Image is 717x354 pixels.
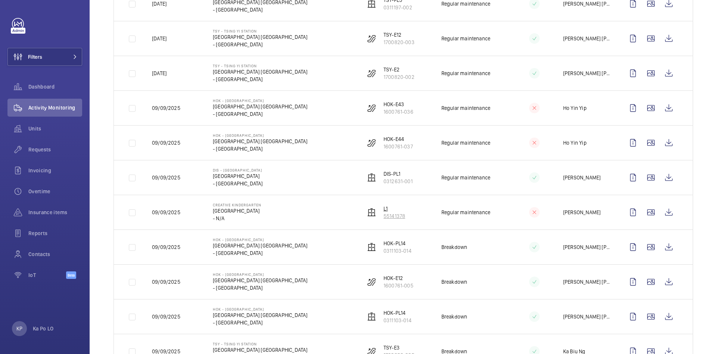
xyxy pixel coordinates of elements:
[441,35,490,42] p: Regular maintenance
[28,146,82,153] span: Requests
[384,135,413,143] p: HOK-E44
[367,104,376,113] img: escalator.svg
[441,243,468,251] p: Breakdown
[213,215,261,222] p: - N/A
[367,173,376,182] img: elevator.svg
[152,209,180,216] p: 09/09/2025
[152,35,167,42] p: [DATE]
[213,103,307,110] p: [GEOGRAPHIC_DATA] [GEOGRAPHIC_DATA]
[563,139,587,147] p: Ho Yin Yip
[367,243,376,252] img: elevator.svg
[384,178,413,185] p: 0312631-001
[213,342,307,346] p: TSY - Tsing Yi Station
[28,167,82,174] span: Invoicing
[213,110,307,118] p: - [GEOGRAPHIC_DATA]
[213,307,307,311] p: HOK - [GEOGRAPHIC_DATA]
[367,312,376,321] img: elevator.svg
[563,313,612,320] p: [PERSON_NAME] [PERSON_NAME]
[213,41,307,48] p: - [GEOGRAPHIC_DATA]
[441,174,490,181] p: Regular maintenance
[213,133,307,138] p: HOK - [GEOGRAPHIC_DATA]
[33,325,54,332] p: Ka Po LO
[28,250,82,258] span: Contacts
[563,35,612,42] p: [PERSON_NAME] [PERSON_NAME]
[384,31,415,39] p: TSY-E12
[213,64,307,68] p: TSY - Tsing Yi Station
[66,271,76,279] span: Beta
[213,237,307,242] p: HOK - [GEOGRAPHIC_DATA]
[384,73,415,81] p: 1700820-002
[213,29,307,33] p: TSY - Tsing Yi Station
[384,4,412,11] p: 0311197-002
[563,70,612,77] p: [PERSON_NAME] [PERSON_NAME]
[28,104,82,111] span: Activity Monitoring
[152,174,180,181] p: 09/09/2025
[384,39,415,46] p: 1700820-003
[213,180,263,187] p: - [GEOGRAPHIC_DATA]
[367,34,376,43] img: escalator.svg
[152,104,180,112] p: 09/09/2025
[384,344,415,351] p: TSY-E3
[28,125,82,132] span: Units
[213,284,307,292] p: - [GEOGRAPHIC_DATA]
[384,101,413,108] p: HOK-E43
[441,278,468,286] p: Breakdown
[28,209,82,216] span: Insurance items
[441,313,468,320] p: Breakdown
[213,68,307,76] p: [GEOGRAPHIC_DATA] [GEOGRAPHIC_DATA]
[367,138,376,147] img: escalator.svg
[367,69,376,78] img: escalator.svg
[213,6,307,13] p: - [GEOGRAPHIC_DATA]
[213,319,307,326] p: - [GEOGRAPHIC_DATA]
[28,230,82,237] span: Reports
[384,143,413,150] p: 1600761-037
[384,282,413,289] p: 1600761-005
[213,203,261,207] p: Creative Kindergarten
[441,70,490,77] p: Regular maintenance
[563,104,587,112] p: Ho Yin Yip
[213,138,307,145] p: [GEOGRAPHIC_DATA] [GEOGRAPHIC_DATA]
[384,317,412,324] p: 0311103-014
[213,242,307,249] p: [GEOGRAPHIC_DATA] [GEOGRAPHIC_DATA]
[213,346,307,354] p: [GEOGRAPHIC_DATA] [GEOGRAPHIC_DATA]
[384,240,412,247] p: HOK-PL14
[563,209,600,216] p: [PERSON_NAME]
[28,188,82,195] span: Overtime
[152,70,167,77] p: [DATE]
[152,313,180,320] p: 09/09/2025
[384,212,405,220] p: 55141378
[384,274,413,282] p: HOK-E12
[28,53,42,61] span: Filters
[28,83,82,90] span: Dashboard
[213,277,307,284] p: [GEOGRAPHIC_DATA] [GEOGRAPHIC_DATA]
[7,48,82,66] button: Filters
[384,108,413,116] p: 1600761-036
[213,76,307,83] p: - [GEOGRAPHIC_DATA]
[213,311,307,319] p: [GEOGRAPHIC_DATA] [GEOGRAPHIC_DATA]
[367,208,376,217] img: elevator.svg
[441,139,490,147] p: Regular maintenance
[384,247,412,255] p: 0311103-014
[384,170,413,178] p: DIS-PL1
[367,277,376,286] img: escalator.svg
[213,172,263,180] p: [GEOGRAPHIC_DATA]
[16,325,22,332] p: KP
[213,272,307,277] p: HOK - [GEOGRAPHIC_DATA]
[213,207,261,215] p: [GEOGRAPHIC_DATA]
[441,104,490,112] p: Regular maintenance
[152,243,180,251] p: 09/09/2025
[213,145,307,153] p: - [GEOGRAPHIC_DATA]
[152,278,180,286] p: 09/09/2025
[384,309,412,317] p: HOK-PL14
[213,98,307,103] p: HOK - [GEOGRAPHIC_DATA]
[213,249,307,257] p: - [GEOGRAPHIC_DATA]
[384,205,405,212] p: L1
[152,139,180,147] p: 09/09/2025
[563,174,600,181] p: [PERSON_NAME]
[213,33,307,41] p: [GEOGRAPHIC_DATA] [GEOGRAPHIC_DATA]
[563,278,612,286] p: [PERSON_NAME] [PERSON_NAME]
[28,271,66,279] span: IoT
[563,243,612,251] p: [PERSON_NAME] [PERSON_NAME]
[384,66,415,73] p: TSY-E2
[441,209,490,216] p: Regular maintenance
